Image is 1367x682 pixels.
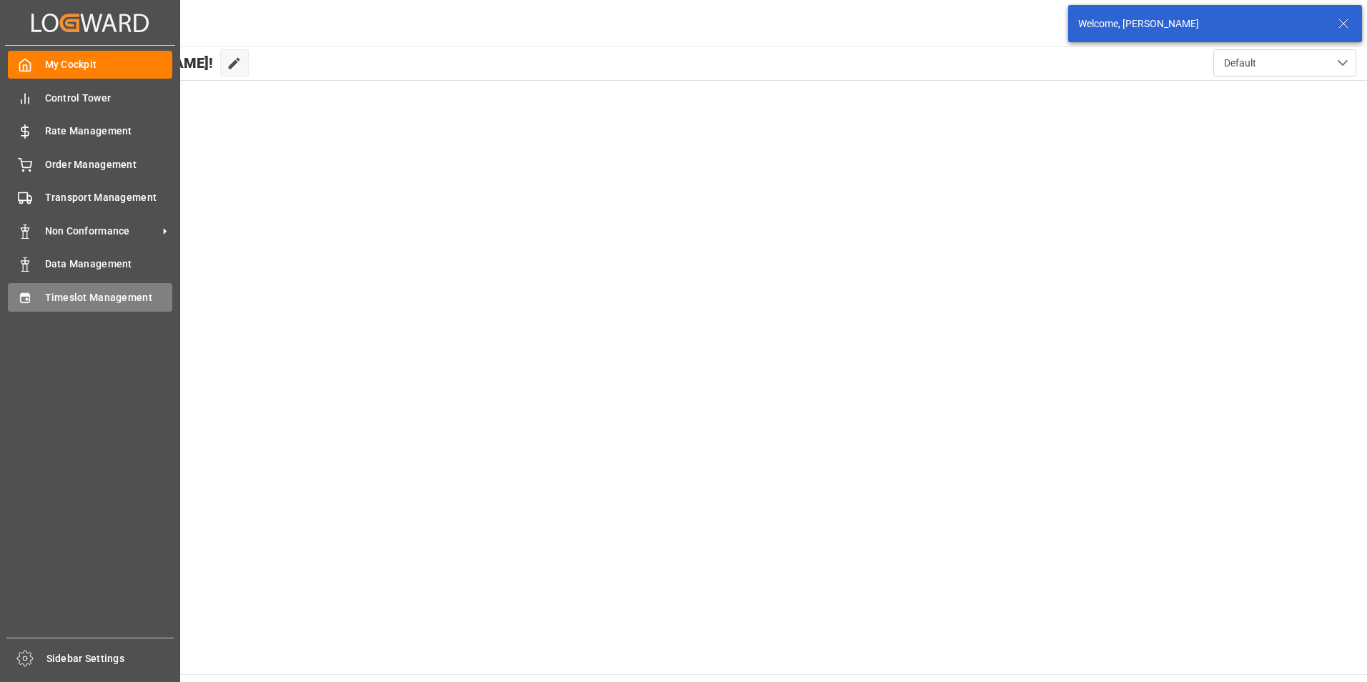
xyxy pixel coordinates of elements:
[1078,16,1324,31] div: Welcome, [PERSON_NAME]
[8,150,172,178] a: Order Management
[45,224,158,239] span: Non Conformance
[45,91,173,106] span: Control Tower
[1224,56,1256,71] span: Default
[8,117,172,145] a: Rate Management
[59,49,213,76] span: Hello [PERSON_NAME]!
[45,190,173,205] span: Transport Management
[45,57,173,72] span: My Cockpit
[1213,49,1356,76] button: open menu
[8,283,172,311] a: Timeslot Management
[46,651,174,666] span: Sidebar Settings
[45,157,173,172] span: Order Management
[8,250,172,278] a: Data Management
[8,184,172,212] a: Transport Management
[45,257,173,272] span: Data Management
[45,290,173,305] span: Timeslot Management
[45,124,173,139] span: Rate Management
[8,51,172,79] a: My Cockpit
